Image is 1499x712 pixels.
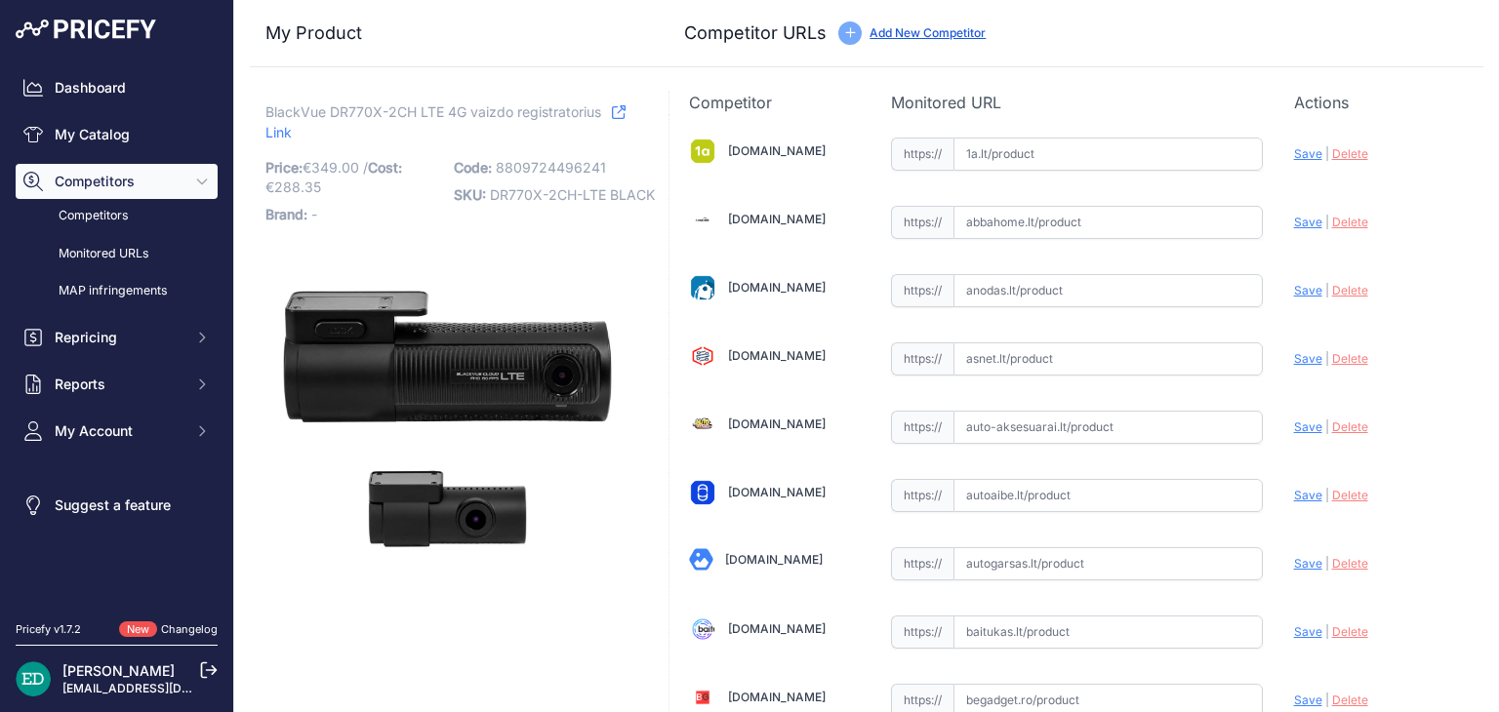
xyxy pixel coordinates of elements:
a: Link [265,99,626,144]
nav: Sidebar [16,70,218,598]
span: https:// [891,206,953,239]
a: Dashboard [16,70,218,105]
span: - [311,206,317,222]
span: Delete [1332,215,1368,229]
input: 1a.lt/product [953,138,1263,171]
a: [DOMAIN_NAME] [728,143,826,158]
h3: Competitor URLs [684,20,827,47]
p: Competitor [689,91,859,114]
a: Add New Competitor [870,25,986,40]
div: Pricefy v1.7.2 [16,621,81,638]
span: BlackVue DR770X-2CH LTE 4G vaizdo registratorius [265,99,601,124]
span: Cost: [368,159,402,176]
span: https:// [891,615,953,649]
span: SKU: [454,186,486,203]
span: Save [1294,624,1322,639]
span: | [1325,146,1329,161]
span: Code: [454,159,492,176]
input: anodas.lt/product [953,274,1263,307]
span: My Account [55,421,182,441]
a: My Catalog [16,117,218,152]
span: Delete [1332,624,1368,639]
span: Repricing [55,328,182,347]
span: https:// [891,274,953,307]
span: https:// [891,547,953,580]
p: Monitored URL [891,91,1263,114]
img: Pricefy Logo [16,20,156,39]
button: Competitors [16,164,218,199]
span: | [1325,556,1329,571]
span: | [1325,351,1329,366]
span: Reports [55,375,182,394]
p: Actions [1294,91,1464,114]
span: Delete [1332,351,1368,366]
input: abbahome.lt/product [953,206,1263,239]
a: [EMAIL_ADDRESS][DOMAIN_NAME] [62,681,266,695]
span: https:// [891,479,953,512]
input: autogarsas.lt/product [953,547,1263,580]
span: New [119,621,157,638]
span: Save [1294,419,1322,434]
input: asnet.lt/product [953,342,1263,376]
span: https:// [891,138,953,171]
span: | [1325,624,1329,639]
a: [DOMAIN_NAME] [725,552,823,567]
a: [DOMAIN_NAME] [728,416,826,431]
span: Delete [1332,488,1368,502]
span: 288.35 [274,178,321,195]
a: Monitored URLs [16,237,218,271]
a: [DOMAIN_NAME] [728,690,826,704]
button: Reports [16,367,218,402]
span: Save [1294,488,1322,502]
span: Save [1294,146,1322,161]
span: Save [1294,351,1322,366]
input: autoaibe.lt/product [953,479,1263,512]
span: 349.00 [311,159,359,176]
span: Delete [1332,283,1368,297]
span: https:// [891,342,953,376]
input: baitukas.lt/product [953,615,1263,649]
span: | [1325,215,1329,229]
button: My Account [16,414,218,449]
span: Save [1294,692,1322,707]
span: Competitors [55,172,182,191]
span: Save [1294,215,1322,229]
span: Save [1294,283,1322,297]
p: € [265,154,442,201]
span: Delete [1332,556,1368,571]
a: Changelog [161,622,218,636]
span: Price: [265,159,303,176]
span: https:// [891,411,953,444]
span: DR770X-2CH-LTE BLACK [490,186,655,203]
a: [DOMAIN_NAME] [728,280,826,295]
a: [DOMAIN_NAME] [728,485,826,499]
span: | [1325,419,1329,434]
span: | [1325,283,1329,297]
a: [DOMAIN_NAME] [728,212,826,226]
span: | [1325,488,1329,502]
span: Save [1294,556,1322,571]
span: Delete [1332,419,1368,434]
h3: My Product [265,20,629,47]
span: Delete [1332,146,1368,161]
span: Brand: [265,206,307,222]
a: MAP infringements [16,274,218,308]
a: Suggest a feature [16,488,218,523]
span: 8809724496241 [496,159,606,176]
a: [DOMAIN_NAME] [728,348,826,363]
span: | [1325,692,1329,707]
a: Competitors [16,199,218,233]
span: Delete [1332,692,1368,707]
button: Repricing [16,320,218,355]
a: [DOMAIN_NAME] [728,621,826,636]
a: [PERSON_NAME] [62,662,175,679]
input: auto-aksesuarai.lt/product [953,411,1263,444]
